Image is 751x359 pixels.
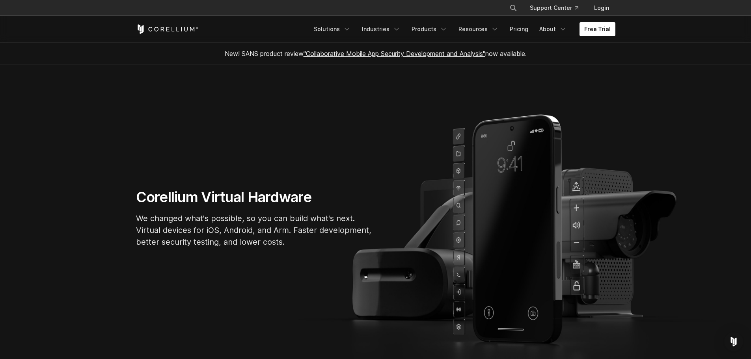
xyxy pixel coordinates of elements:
h1: Corellium Virtual Hardware [136,188,373,206]
button: Search [506,1,520,15]
a: Login [588,1,615,15]
a: "Collaborative Mobile App Security Development and Analysis" [304,50,485,58]
a: About [535,22,572,36]
span: New! SANS product review now available. [225,50,527,58]
div: Navigation Menu [309,22,615,36]
a: Solutions [309,22,356,36]
a: Industries [357,22,405,36]
div: Open Intercom Messenger [724,332,743,351]
a: Corellium Home [136,24,199,34]
a: Free Trial [580,22,615,36]
a: Support Center [524,1,585,15]
div: Navigation Menu [500,1,615,15]
a: Pricing [505,22,533,36]
p: We changed what's possible, so you can build what's next. Virtual devices for iOS, Android, and A... [136,212,373,248]
a: Resources [454,22,503,36]
a: Products [407,22,452,36]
